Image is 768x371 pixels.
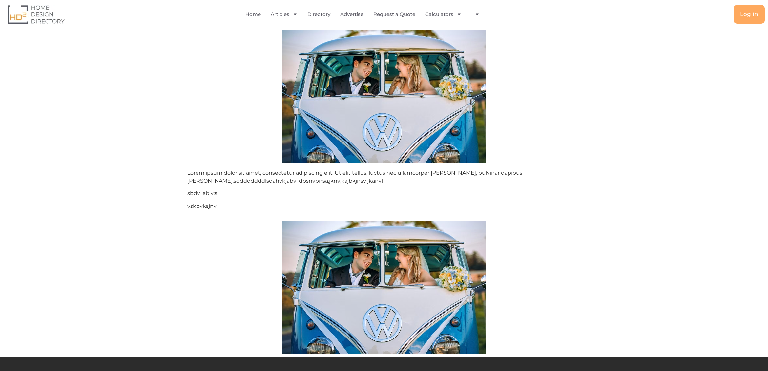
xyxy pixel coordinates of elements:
a: Calculators [425,7,462,22]
p: Lorem ipsum dolor sit amet, consectetur adipiscing elit. Ut elit tellus, luctus nec ullamcorper [... [187,169,581,185]
p: vskbvksjnv [187,202,581,210]
a: Home [245,7,261,22]
nav: Menu [156,7,574,22]
a: Log in [734,5,765,24]
p: sbdv lab v;s [187,189,581,197]
a: Advertise [340,7,363,22]
span: Log in [740,11,758,17]
a: Request a Quote [373,7,415,22]
a: Articles [271,7,298,22]
a: Directory [307,7,330,22]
